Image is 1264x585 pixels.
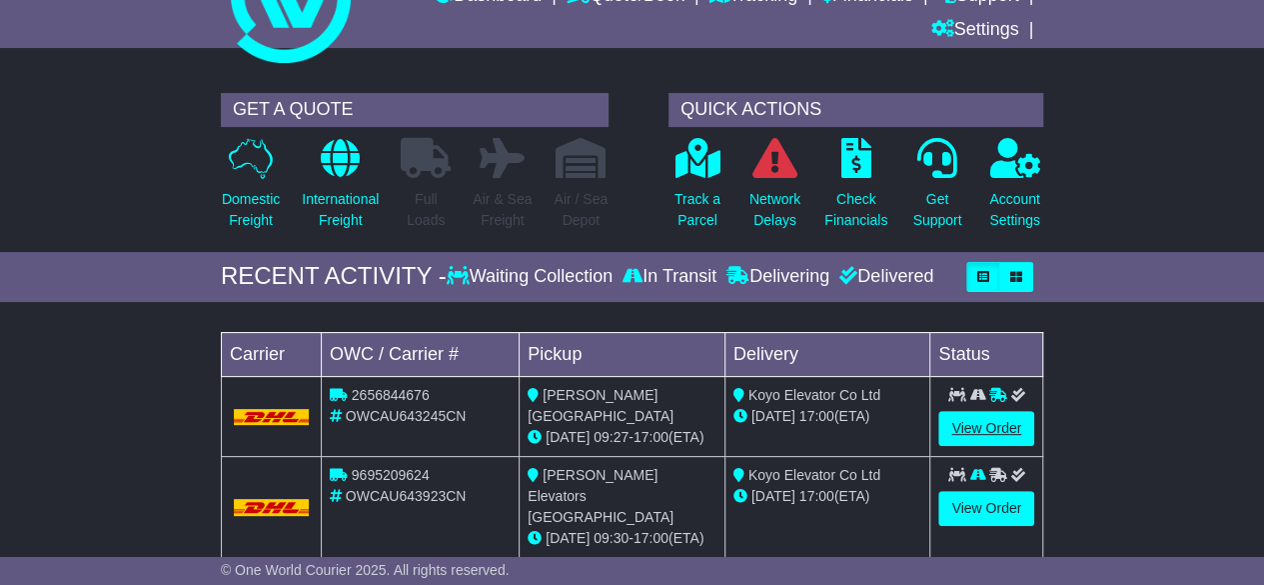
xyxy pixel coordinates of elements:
span: Koyo Elevator Co Ltd [748,387,880,403]
span: 09:30 [594,530,629,546]
p: Full Loads [401,189,451,231]
a: InternationalFreight [301,137,380,242]
span: 17:00 [799,408,834,424]
span: 09:27 [594,429,629,445]
span: OWCAU643923CN [346,488,467,504]
div: QUICK ACTIONS [668,93,1043,127]
span: © One World Courier 2025. All rights reserved. [221,562,510,578]
td: OWC / Carrier # [321,332,519,376]
p: Air & Sea Freight [473,189,532,231]
p: Domestic Freight [222,189,280,231]
a: Track aParcel [673,137,721,242]
a: CheckFinancials [823,137,888,242]
a: View Order [938,491,1034,526]
p: International Freight [302,189,379,231]
span: OWCAU643245CN [346,408,467,424]
div: (ETA) [733,486,922,507]
div: GET A QUOTE [221,93,609,127]
p: Track a Parcel [674,189,720,231]
div: Delivering [721,266,834,288]
span: [DATE] [751,408,795,424]
span: [PERSON_NAME] Elevators [GEOGRAPHIC_DATA] [528,467,673,525]
a: View Order [938,411,1034,446]
a: NetworkDelays [748,137,801,242]
p: Network Delays [749,189,800,231]
img: DHL.png [234,409,309,425]
p: Check Financials [824,189,887,231]
span: 17:00 [799,488,834,504]
td: Pickup [520,332,725,376]
div: (ETA) [733,406,922,427]
a: GetSupport [911,137,962,242]
td: Carrier [221,332,321,376]
a: DomesticFreight [221,137,281,242]
span: 17:00 [633,530,668,546]
td: Status [930,332,1043,376]
a: AccountSettings [988,137,1041,242]
td: Delivery [724,332,930,376]
span: 9695209624 [352,467,430,483]
span: [PERSON_NAME] [GEOGRAPHIC_DATA] [528,387,673,424]
div: - (ETA) [528,528,716,549]
span: [DATE] [546,429,590,445]
span: 2656844676 [352,387,430,403]
a: Settings [930,14,1018,48]
div: Waiting Collection [447,266,618,288]
p: Get Support [912,189,961,231]
div: RECENT ACTIVITY - [221,262,447,291]
p: Air / Sea Depot [554,189,608,231]
img: DHL.png [234,499,309,515]
span: Koyo Elevator Co Ltd [748,467,880,483]
span: [DATE] [751,488,795,504]
div: Delivered [834,266,933,288]
p: Account Settings [989,189,1040,231]
span: [DATE] [546,530,590,546]
div: - (ETA) [528,427,716,448]
div: In Transit [618,266,721,288]
span: 17:00 [633,429,668,445]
